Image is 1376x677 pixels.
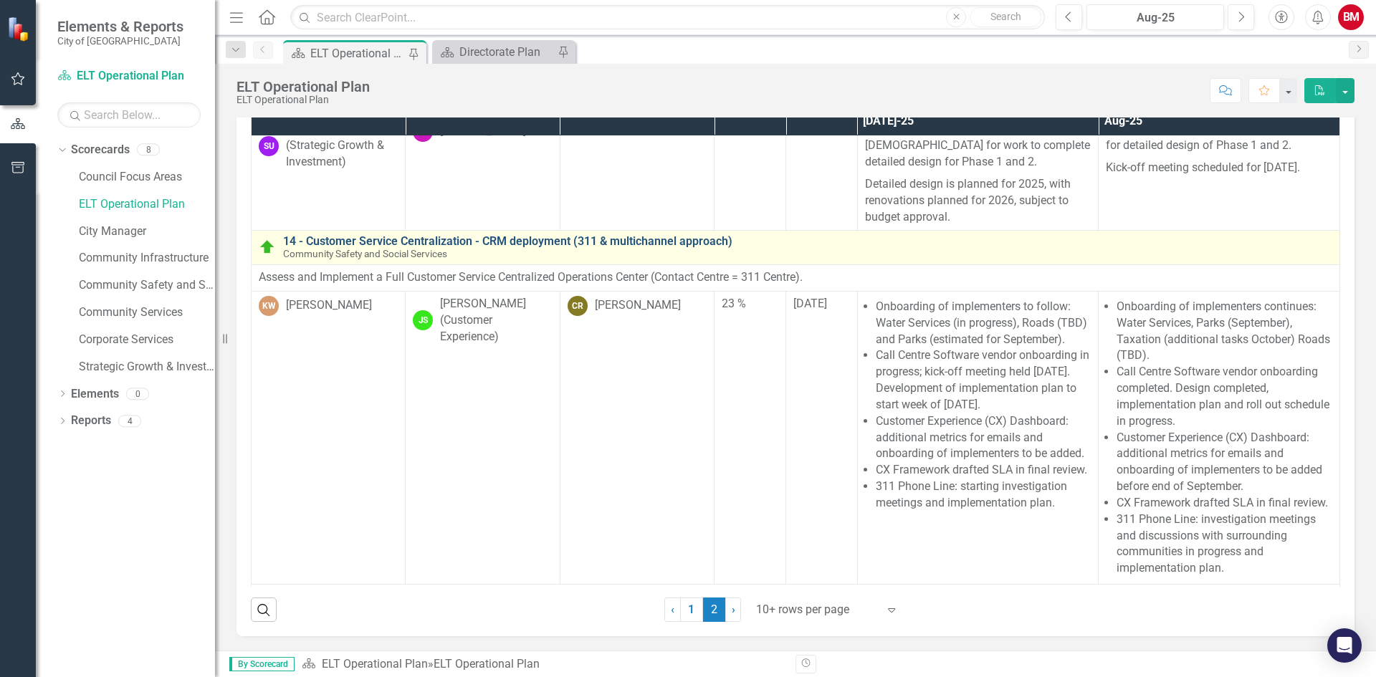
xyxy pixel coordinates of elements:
[459,43,554,61] div: Directorate Plan
[595,297,681,314] div: [PERSON_NAME]
[286,297,372,314] div: [PERSON_NAME]
[229,657,295,671] span: By Scorecard
[680,597,703,622] a: 1
[865,122,1091,174] p: Procurement is preparing a [DEMOGRAPHIC_DATA] for work to complete detailed design for Phase 1 an...
[406,291,560,584] td: Double-Click to Edit
[1086,4,1224,30] button: Aug-25
[434,657,540,671] div: ELT Operational Plan
[71,142,130,158] a: Scorecards
[436,43,554,61] a: Directorate Plan
[79,224,215,240] a: City Manager
[865,173,1091,226] p: Detailed design is planned for 2025, with renovations planned for 2026, subject to budget approval.
[290,5,1045,30] input: Search ClearPoint...
[1117,495,1332,512] li: CX Framework drafted SLA in final review.
[79,250,215,267] a: Community Infrastructure
[259,296,279,316] div: KW
[1099,291,1340,584] td: Double-Click to Edit
[1338,4,1364,30] button: BM
[118,415,141,427] div: 4
[57,68,201,85] a: ELT Operational Plan
[259,270,803,284] span: Assess and Implement a Full Customer Service Centralized Operations Center (Contact Centre = 311 ...
[79,304,215,321] a: Community Services
[283,235,1332,248] a: 14 - Customer Service Centralization - CRM deployment (311 & multichannel approach)
[71,386,119,403] a: Elements
[1106,157,1332,176] p: Kick-off meeting scheduled for [DATE].
[722,296,778,312] div: 23 %
[876,413,1091,463] li: Customer Experience (CX) Dashboard: additional metrics for emails and onboarding of implementers ...
[79,277,215,294] a: Community Safety and Social Services
[79,169,215,186] a: Council Focus Areas
[57,35,183,47] small: City of [GEOGRAPHIC_DATA]
[703,597,726,622] span: 2
[1117,364,1332,429] li: Call Centre Software vendor onboarding completed. Design completed, implementation plan and roll ...
[283,248,447,259] span: Community Safety and Social Services
[413,310,433,330] div: JS
[876,347,1091,413] li: Call Centre Software vendor onboarding in progress; kick-off meeting held [DATE]. Development of ...
[990,11,1021,22] span: Search
[79,332,215,348] a: Corporate Services
[560,291,714,584] td: Double-Click to Edit
[876,299,1091,348] li: Onboarding of implementers to follow: Water Services (in progress), Roads (TBD) and Parks (estima...
[970,7,1041,27] button: Search
[793,297,827,310] span: [DATE]
[440,296,552,345] div: [PERSON_NAME] (Customer Experience)
[57,102,201,128] input: Search Below...
[302,656,785,673] div: »
[79,196,215,213] a: ELT Operational Plan
[1117,430,1332,495] li: Customer Experience (CX) Dashboard: additional metrics for emails and onboarding of implementers ...
[236,95,370,105] div: ELT Operational Plan
[1327,628,1362,663] div: Open Intercom Messenger
[57,18,183,35] span: Elements & Reports
[322,657,428,671] a: ELT Operational Plan
[793,123,827,136] span: [DATE]
[568,296,588,316] div: CR
[259,136,279,156] div: SU
[79,359,215,375] a: Strategic Growth & Investment
[126,388,149,400] div: 0
[732,602,735,616] span: ›
[137,144,160,156] div: 8
[71,413,111,429] a: Reports
[876,462,1091,479] li: CX Framework drafted SLA in final review.
[786,291,858,584] td: Double-Click to Edit
[310,44,405,62] div: ELT Operational Plan
[857,291,1099,584] td: Double-Click to Edit
[1117,299,1332,364] li: Onboarding of implementers continues: Water Services, Parks (September), Taxation (additional tas...
[7,16,32,41] img: ClearPoint Strategy
[715,291,786,584] td: Double-Click to Edit
[236,79,370,95] div: ELT Operational Plan
[259,239,276,256] img: On Target
[1091,9,1219,27] div: Aug-25
[286,122,398,171] div: [PERSON_NAME] (Strategic Growth & Investment)
[876,479,1091,512] li: 311 Phone Line: starting investigation meetings and implementation plan.
[252,291,406,584] td: Double-Click to Edit
[252,230,1340,264] td: Double-Click to Edit Right Click for Context Menu
[252,264,1340,291] td: Double-Click to Edit
[671,602,674,616] span: ‹
[1117,512,1332,577] li: 311 Phone Line: investigation meetings and discussions with surrounding communities in progress a...
[1106,122,1332,158] p: Contract with NEXT Architecture is in place for detailed design of Phase 1 and 2.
